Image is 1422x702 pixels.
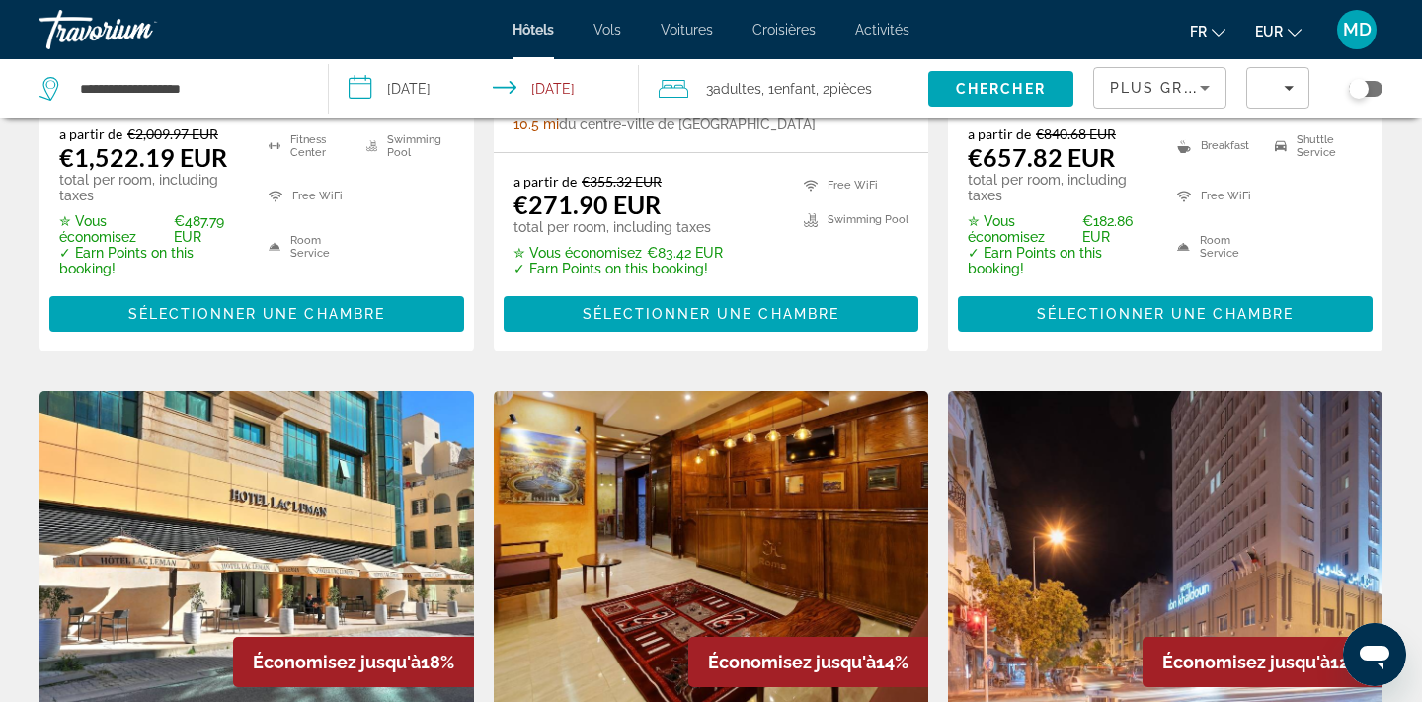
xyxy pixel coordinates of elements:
[1190,24,1207,39] span: fr
[1343,20,1372,39] span: MD
[513,190,661,219] ins: €271.90 EUR
[513,173,577,190] span: a partir de
[968,125,1031,142] span: a partir de
[639,59,928,118] button: Travelers: 3 adults, 1 child
[855,22,909,38] a: Activités
[59,245,244,276] p: ✓ Earn Points on this booking!
[513,22,554,38] a: Hôtels
[958,296,1373,332] button: Sélectionner une chambre
[794,173,908,197] li: Free WiFi
[958,300,1373,322] a: Sélectionner une chambre
[356,125,454,166] li: Swimming Pool
[968,213,1077,245] span: ✮ Vous économisez
[794,207,908,232] li: Swimming Pool
[128,306,385,322] span: Sélectionner une chambre
[259,176,356,216] li: Free WiFi
[593,22,621,38] a: Vols
[1255,24,1283,39] span: EUR
[1265,125,1363,166] li: Shuttle Service
[513,245,723,261] p: €83.42 EUR
[329,59,638,118] button: Select check in and out date
[968,213,1152,245] p: €182.86 EUR
[259,226,356,267] li: Room Service
[513,219,723,235] p: total per room, including taxes
[259,125,356,166] li: Fitness Center
[1343,623,1406,686] iframe: Bouton de lancement de la fenêtre de messagerie
[1190,17,1225,45] button: Change language
[39,4,237,55] a: Travorium
[59,125,122,142] span: a partir de
[233,637,474,687] div: 18%
[816,75,872,103] span: , 2
[59,213,169,245] span: ✮ Vous économisez
[513,117,559,132] span: 10.5 mi
[1167,176,1265,216] li: Free WiFi
[253,652,421,672] span: Économisez jusqu'à
[582,173,662,190] del: €355.32 EUR
[59,213,244,245] p: €487.79 EUR
[59,142,227,172] ins: €1,522.19 EUR
[1037,306,1294,322] span: Sélectionner une chambre
[1255,17,1302,45] button: Change currency
[708,652,876,672] span: Économisez jusqu'à
[504,296,918,332] button: Sélectionner une chambre
[559,117,816,132] span: du centre-ville de [GEOGRAPHIC_DATA]
[761,75,816,103] span: , 1
[1331,9,1382,50] button: User Menu
[1036,125,1116,142] del: €840.68 EUR
[513,245,642,261] span: ✮ Vous économisez
[774,81,816,97] span: Enfant
[1167,226,1265,267] li: Room Service
[1162,652,1330,672] span: Économisez jusqu'à
[504,300,918,322] a: Sélectionner une chambre
[956,81,1046,97] span: Chercher
[968,142,1115,172] ins: €657.82 EUR
[829,81,872,97] span: pièces
[583,306,839,322] span: Sélectionner une chambre
[1246,67,1309,109] button: Filters
[59,172,244,203] p: total per room, including taxes
[752,22,816,38] a: Croisières
[713,81,761,97] span: Adultes
[706,75,761,103] span: 3
[928,71,1073,107] button: Search
[1334,80,1382,98] button: Toggle map
[661,22,713,38] a: Voitures
[1143,637,1382,687] div: 12%
[127,125,218,142] del: €2,009.97 EUR
[968,172,1152,203] p: total per room, including taxes
[1167,125,1265,166] li: Breakfast
[1110,80,1346,96] span: Plus grandes économies
[49,300,464,322] a: Sélectionner une chambre
[513,261,723,276] p: ✓ Earn Points on this booking!
[1110,76,1210,100] mat-select: Sort by
[968,245,1152,276] p: ✓ Earn Points on this booking!
[78,74,298,104] input: Search hotel destination
[49,296,464,332] button: Sélectionner une chambre
[688,637,928,687] div: 14%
